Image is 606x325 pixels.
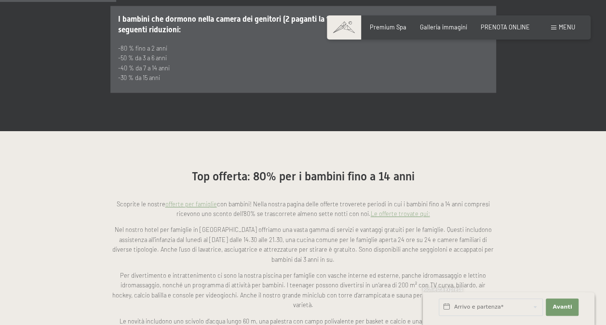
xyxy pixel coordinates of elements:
[420,23,467,31] a: Galleria immagini
[552,303,572,311] span: Avanti
[118,43,488,83] p: -80 % fino a 2 anni -50 % da 3 a 6 anni -40 % da 7 a 14 anni -30 % da 15 anni
[546,298,579,316] button: Avanti
[423,286,462,292] span: Richiesta express
[110,199,496,219] p: Scoprite le nostre con bambini! Nella nostra pagina delle offerte troverete periodi in cui i bamb...
[559,23,575,31] span: Menu
[110,271,496,310] p: Per divertimento e intrattenimento ci sono la nostra piscina per famiglie con vasche interne ed e...
[192,170,415,183] span: Top offerta: 80% per i bambini fino a 14 anni
[110,225,496,264] p: Nel nostro hotel per famiglie in [GEOGRAPHIC_DATA] offriamo una vasta gamma di servizi e vantaggi...
[165,200,217,208] a: offerte per famiglie
[371,210,430,217] a: Le offerte trovate qui:
[118,14,433,34] span: I bambini che dormono nella camera dei genitori (2 paganti la tariffa intera), hanno diritto alle...
[370,23,406,31] a: Premium Spa
[481,23,530,31] a: PRENOTA ONLINE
